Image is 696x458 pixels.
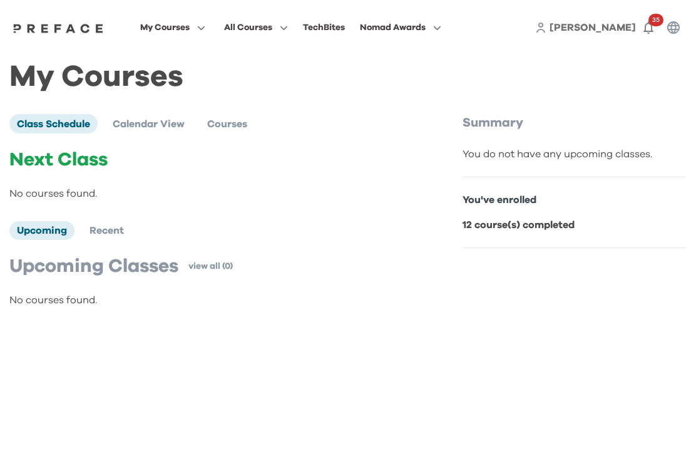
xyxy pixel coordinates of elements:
button: Nomad Awards [356,19,445,36]
button: All Courses [220,19,292,36]
span: Class Schedule [17,119,90,129]
span: Courses [207,119,247,129]
p: No courses found. [9,293,430,308]
span: [PERSON_NAME] [550,23,636,33]
div: You do not have any upcoming classes. [463,147,687,162]
button: My Courses [136,19,209,36]
span: Nomad Awards [360,20,426,35]
span: All Courses [224,20,272,35]
span: My Courses [140,20,190,35]
a: view all (0) [188,260,233,273]
span: Upcoming [17,226,67,236]
b: 12 course(s) completed [463,220,575,230]
p: Upcoming Classes [9,255,178,278]
a: [PERSON_NAME] [550,20,636,35]
p: No courses found. [9,186,430,201]
p: Next Class [9,148,430,171]
img: Preface Logo [10,23,106,33]
div: TechBites [303,20,345,35]
h1: My Courses [9,70,687,84]
span: Recent [90,226,124,236]
p: Summary [463,114,687,132]
p: You've enrolled [463,192,687,207]
span: 35 [648,14,663,26]
span: Calendar View [113,119,185,129]
button: 35 [636,15,661,40]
